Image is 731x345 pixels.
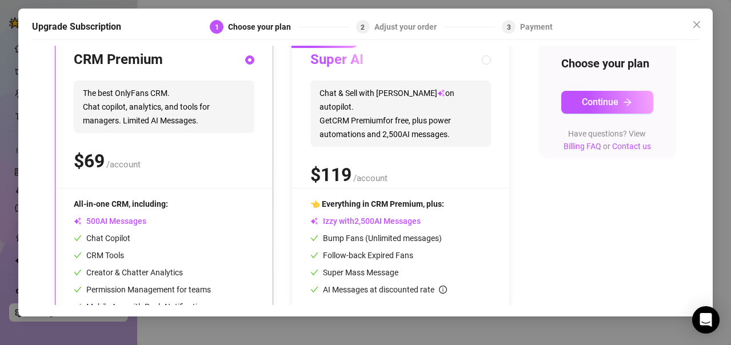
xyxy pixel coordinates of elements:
span: 👈 Everything in CRM Premium, plus: [310,199,444,208]
div: Open Intercom Messenger [692,306,720,334]
span: check [74,286,82,294]
span: Super Mass Message [310,268,398,277]
span: Permission Management for teams [74,285,211,294]
span: 2 [361,23,365,31]
a: Billing FAQ [564,142,601,151]
h5: Upgrade Subscription [32,20,121,34]
span: /account [353,173,388,183]
span: check [310,286,318,294]
span: CRM Tools [74,251,124,260]
span: 1 [215,23,219,31]
span: Follow-back Expired Fans [310,251,413,260]
span: All-in-one CRM, including: [74,199,168,208]
button: Continuearrow-right [561,91,653,114]
span: close [692,20,701,29]
span: Chat Copilot [74,234,130,243]
span: The best OnlyFans CRM. Chat copilot, analytics, and tools for managers. Limited AI Messages. [74,81,254,133]
div: Choose your plan [228,20,298,34]
span: check [310,234,318,242]
span: Continue [582,97,618,107]
div: Payment [520,20,553,34]
span: Creator & Chatter Analytics [74,268,183,277]
span: info-circle [439,286,447,294]
span: check [310,251,318,259]
span: 3 [507,23,511,31]
span: $ [310,164,351,186]
h3: CRM Premium [74,51,163,69]
span: $ [74,150,105,172]
span: check [310,268,318,276]
span: check [74,268,82,276]
span: Have questions? View or [564,129,651,151]
h3: Super AI [310,51,363,69]
span: arrow-right [623,98,632,107]
span: check [74,251,82,259]
span: Bump Fans (Unlimited messages) [310,234,442,243]
span: Chat & Sell with [PERSON_NAME] on autopilot. Get CRM Premium for free, plus power automations and... [310,81,491,147]
span: AI Messages [74,216,146,226]
span: Izzy with AI Messages [310,216,421,226]
button: Close [688,15,706,34]
div: Adjust your order [374,20,444,34]
span: Close [688,20,706,29]
span: check [74,234,82,242]
h4: Choose your plan [561,55,653,71]
span: AI Messages at discounted rate [323,285,447,294]
span: check [74,303,82,311]
span: /account [106,159,141,170]
span: Mobile App with Push Notifications [74,302,210,311]
a: Contact us [612,142,651,151]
